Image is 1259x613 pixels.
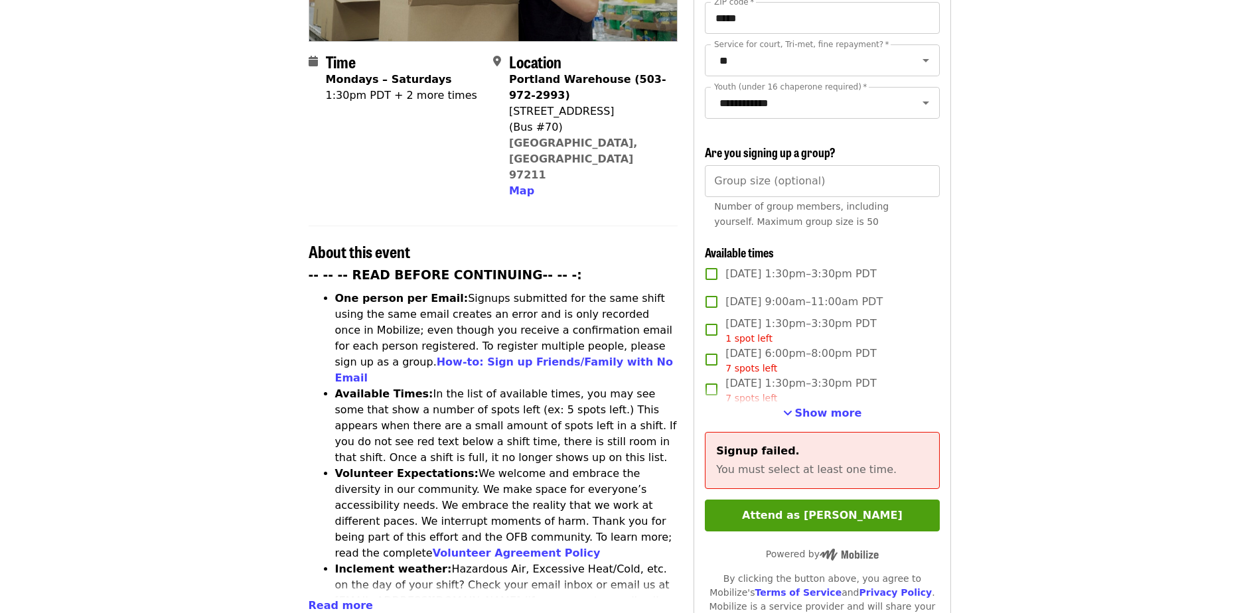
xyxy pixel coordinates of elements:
[705,165,939,197] input: [object Object]
[335,386,678,466] li: In the list of available times, you may see some that show a number of spots left (ex: 5 spots le...
[326,88,477,103] div: 1:30pm PDT + 2 more times
[725,363,777,374] span: 7 spots left
[725,316,876,346] span: [DATE] 1:30pm–3:30pm PDT
[725,375,876,405] span: [DATE] 1:30pm–3:30pm PDT
[714,201,889,227] span: Number of group members, including yourself. Maximum group size is 50
[725,393,777,403] span: 7 spots left
[714,83,867,91] label: Youth (under 16 chaperone required)
[309,239,410,263] span: About this event
[917,51,935,70] button: Open
[705,243,774,261] span: Available times
[433,547,601,559] a: Volunteer Agreement Policy
[755,587,842,598] a: Terms of Service
[716,462,928,478] p: You must select at least one time.
[820,549,879,561] img: Powered by Mobilize
[335,291,678,386] li: Signups submitted for the same shift using the same email creates an error and is only recorded o...
[766,549,879,559] span: Powered by
[309,599,373,612] span: Read more
[859,587,932,598] a: Privacy Policy
[309,55,318,68] i: calendar icon
[705,2,939,34] input: ZIP code
[509,103,667,119] div: [STREET_ADDRESS]
[509,137,638,181] a: [GEOGRAPHIC_DATA], [GEOGRAPHIC_DATA] 97211
[705,143,836,161] span: Are you signing up a group?
[309,268,582,282] strong: -- -- -- READ BEFORE CONTINUING-- -- -:
[917,94,935,112] button: Open
[795,407,862,419] span: Show more
[716,444,799,457] span: Signup failed.
[493,55,501,68] i: map-marker-alt icon
[326,73,452,86] strong: Mondays – Saturdays
[783,405,862,421] button: See more timeslots
[725,294,883,310] span: [DATE] 9:00am–11:00am PDT
[509,119,667,135] div: (Bus #70)
[326,50,356,73] span: Time
[335,563,452,575] strong: Inclement weather:
[705,500,939,531] button: Attend as [PERSON_NAME]
[509,184,534,197] span: Map
[335,387,433,400] strong: Available Times:
[335,292,469,305] strong: One person per Email:
[725,266,876,282] span: [DATE] 1:30pm–3:30pm PDT
[725,346,876,375] span: [DATE] 6:00pm–8:00pm PDT
[335,356,674,384] a: How-to: Sign up Friends/Family with No Email
[335,467,479,480] strong: Volunteer Expectations:
[714,40,889,48] label: Service for court, Tri-met, fine repayment?
[509,50,561,73] span: Location
[509,183,534,199] button: Map
[509,73,666,102] strong: Portland Warehouse (503-972-2993)
[725,333,773,344] span: 1 spot left
[335,466,678,561] li: We welcome and embrace the diversity in our community. We make space for everyone’s accessibility...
